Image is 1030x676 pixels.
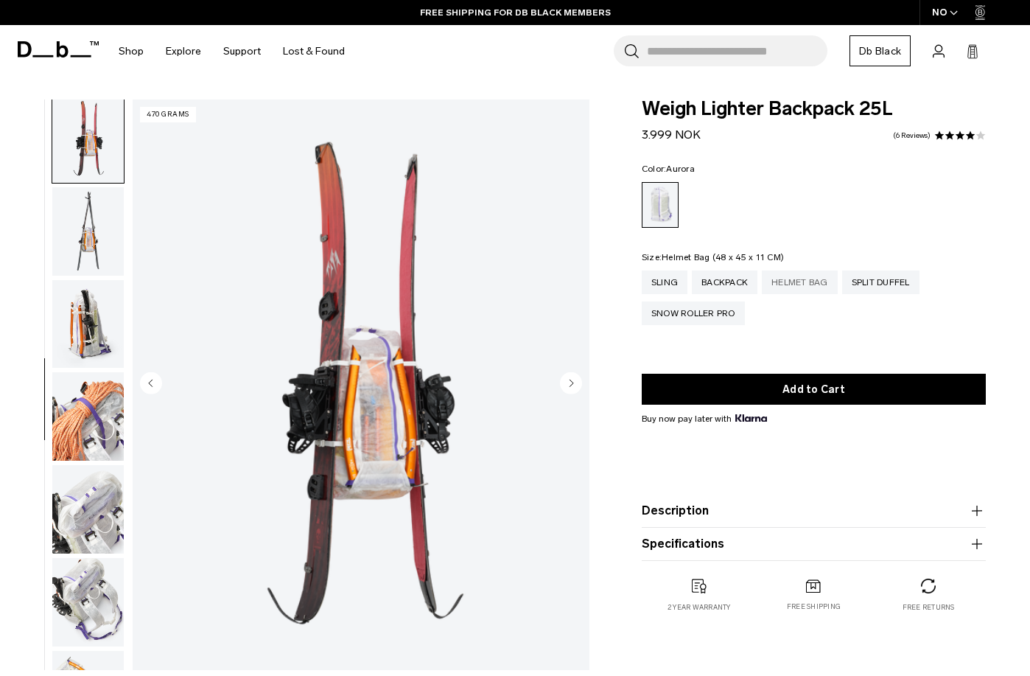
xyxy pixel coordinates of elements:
[666,164,695,174] span: Aurora
[642,535,986,553] button: Specifications
[52,372,125,461] button: Weigh_Lighter_Backpack_25L_11.png
[140,372,162,397] button: Previous slide
[762,271,838,294] a: Helmet Bag
[787,602,841,612] p: Free shipping
[420,6,611,19] a: FREE SHIPPING FOR DB BLACK MEMBERS
[119,25,144,77] a: Shop
[52,279,125,369] button: Weigh_Lighter_Backpack_25L_10.png
[642,253,784,262] legend: Size:
[108,25,356,77] nav: Main Navigation
[642,100,986,119] span: Weigh Lighter Backpack 25L
[842,271,919,294] a: Split Duffel
[52,280,124,369] img: Weigh_Lighter_Backpack_25L_10.png
[52,557,125,647] button: Weigh_Lighter_Backpack_25L_13.png
[52,465,124,554] img: Weigh_Lighter_Backpack_25L_12.png
[52,558,124,647] img: Weigh_Lighter_Backpack_25L_13.png
[642,374,986,405] button: Add to Cart
[642,182,679,228] a: Aurora
[223,25,261,77] a: Support
[52,187,125,276] button: Weigh_Lighter_Backpack_25L_9.png
[893,132,931,139] a: 6 reviews
[52,94,124,183] img: Weigh_Lighter_Backpack_25L_8.png
[283,25,345,77] a: Lost & Found
[140,107,196,122] p: 470 grams
[52,372,124,461] img: Weigh_Lighter_Backpack_25L_11.png
[662,252,784,262] span: Helmet Bag (48 x 45 x 11 CM)
[133,100,589,670] img: Weigh_Lighter_Backpack_25L_8.png
[166,25,201,77] a: Explore
[560,372,582,397] button: Next slide
[642,128,701,142] span: 3.999 NOK
[52,187,124,276] img: Weigh_Lighter_Backpack_25L_9.png
[52,464,125,554] button: Weigh_Lighter_Backpack_25L_12.png
[52,94,125,184] button: Weigh_Lighter_Backpack_25L_8.png
[642,302,745,325] a: Snow Roller Pro
[668,602,731,613] p: 2 year warranty
[735,414,767,422] img: {"height" => 20, "alt" => "Klarna"}
[849,35,911,66] a: Db Black
[642,164,695,173] legend: Color:
[642,502,986,520] button: Description
[642,271,687,294] a: Sling
[903,602,955,613] p: Free returns
[133,100,589,670] li: 10 / 18
[642,412,767,425] span: Buy now pay later with
[692,271,757,294] a: Backpack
